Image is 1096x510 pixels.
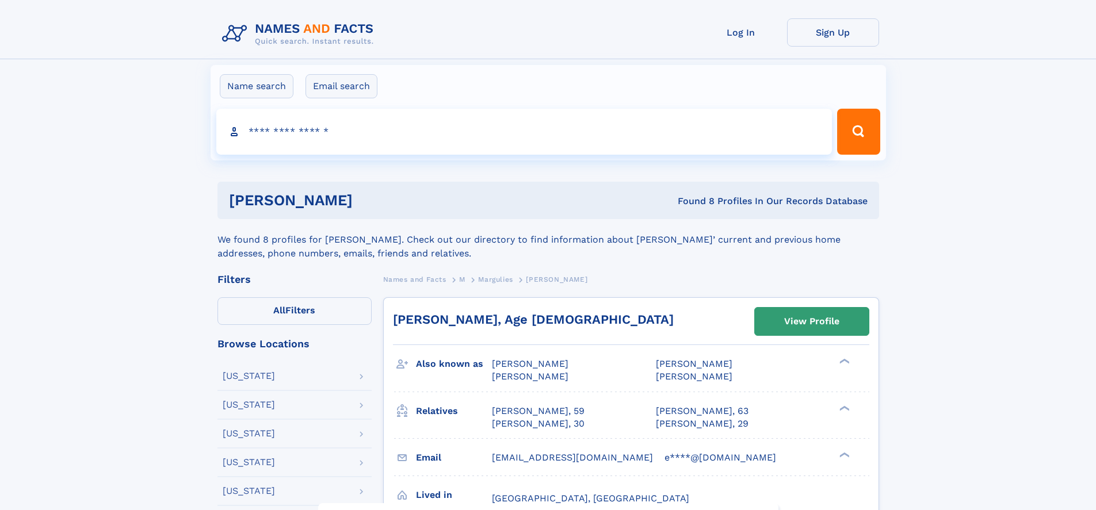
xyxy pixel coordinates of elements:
[837,451,850,458] div: ❯
[478,275,513,283] span: Margulies
[223,371,275,381] div: [US_STATE]
[217,274,372,285] div: Filters
[216,109,832,155] input: search input
[416,354,492,374] h3: Also known as
[229,193,515,208] h1: [PERSON_NAME]
[305,74,377,98] label: Email search
[695,18,787,47] a: Log In
[784,308,839,335] div: View Profile
[220,74,293,98] label: Name search
[787,18,879,47] a: Sign Up
[217,18,383,49] img: Logo Names and Facts
[492,493,689,504] span: [GEOGRAPHIC_DATA], [GEOGRAPHIC_DATA]
[223,458,275,467] div: [US_STATE]
[217,339,372,349] div: Browse Locations
[223,429,275,438] div: [US_STATE]
[383,272,446,286] a: Names and Facts
[223,486,275,496] div: [US_STATE]
[656,371,732,382] span: [PERSON_NAME]
[459,272,465,286] a: M
[492,358,568,369] span: [PERSON_NAME]
[416,485,492,505] h3: Lived in
[273,305,285,316] span: All
[492,405,585,417] a: [PERSON_NAME], 59
[656,417,749,430] a: [PERSON_NAME], 29
[416,448,492,467] h3: Email
[217,297,372,325] label: Filters
[837,109,880,155] button: Search Button
[492,452,653,463] span: [EMAIL_ADDRESS][DOMAIN_NAME]
[393,312,674,327] a: [PERSON_NAME], Age [DEMOGRAPHIC_DATA]
[755,308,869,335] a: View Profile
[837,404,850,412] div: ❯
[492,417,585,430] a: [PERSON_NAME], 30
[526,275,587,283] span: [PERSON_NAME]
[459,275,465,283] span: M
[223,400,275,409] div: [US_STATE]
[656,358,732,369] span: [PERSON_NAME]
[416,401,492,421] h3: Relatives
[492,371,568,382] span: [PERSON_NAME]
[515,195,868,208] div: Found 8 Profiles In Our Records Database
[217,219,879,260] div: We found 8 profiles for [PERSON_NAME]. Check out our directory to find information about [PERSON_...
[478,272,513,286] a: Margulies
[837,358,850,365] div: ❯
[656,405,749,417] a: [PERSON_NAME], 63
